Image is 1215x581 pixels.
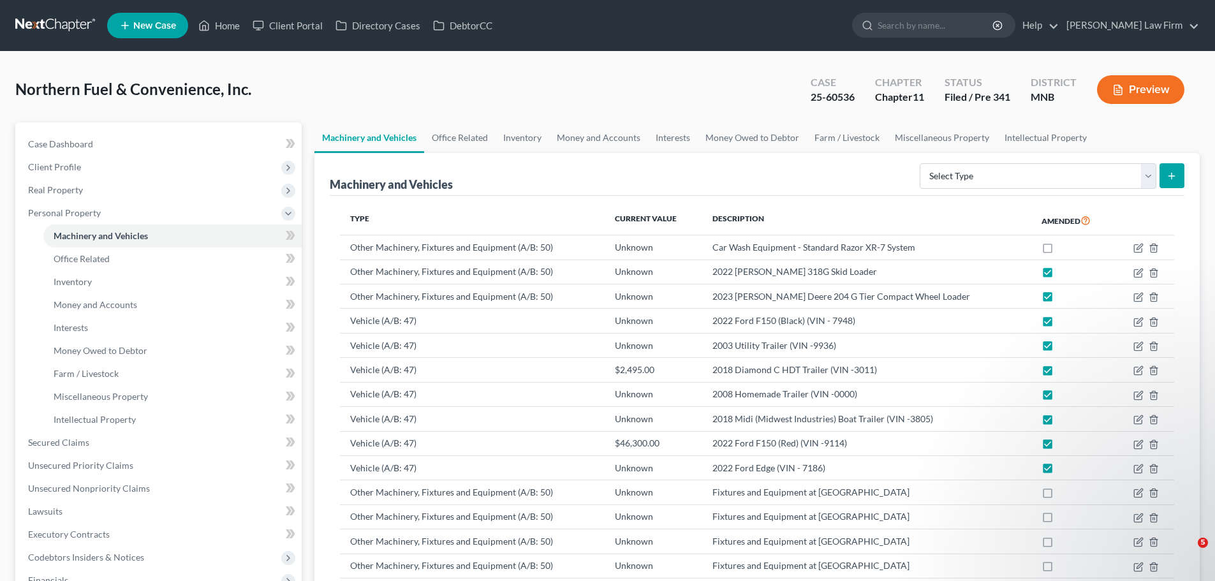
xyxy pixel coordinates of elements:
td: Other Machinery, Fixtures and Equipment (A/B: 50) [340,260,605,284]
td: 2022 Ford Edge (VIN - 7186) [702,455,1031,480]
td: Unknown [605,504,702,529]
a: Home [192,14,246,37]
a: Money and Accounts [549,122,648,153]
a: Miscellaneous Property [43,385,302,408]
span: Real Property [28,184,83,195]
a: Inventory [496,122,549,153]
span: Northern Fuel & Convenience, Inc. [15,80,251,98]
a: Secured Claims [18,431,302,454]
a: Intellectual Property [43,408,302,431]
div: District [1031,75,1077,90]
span: Machinery and Vehicles [54,230,148,241]
td: Other Machinery, Fixtures and Equipment (A/B: 50) [340,554,605,578]
td: 2003 Utility Trailer (VIN -9936) [702,333,1031,357]
a: Machinery and Vehicles [43,224,302,247]
td: Vehicle (A/B: 47) [340,333,605,357]
div: Case [811,75,855,90]
a: Machinery and Vehicles [314,122,424,153]
td: Fixtures and Equipment at [GEOGRAPHIC_DATA] [702,529,1031,554]
td: Fixtures and Equipment at [GEOGRAPHIC_DATA] [702,504,1031,529]
a: Money Owed to Debtor [698,122,807,153]
td: Car Wash Equipment - Standard Razor XR-7 System [702,235,1031,260]
span: Office Related [54,253,110,264]
th: Current Value [605,206,702,235]
span: Money Owed to Debtor [54,345,147,356]
a: Intellectual Property [997,122,1094,153]
div: Filed / Pre 341 [945,90,1010,105]
span: Codebtors Insiders & Notices [28,552,144,563]
span: Secured Claims [28,437,89,448]
td: 2008 Homemade Trailer (VIN -0000) [702,382,1031,406]
a: Lawsuits [18,500,302,523]
a: Interests [648,122,698,153]
span: Inventory [54,276,92,287]
td: Vehicle (A/B: 47) [340,358,605,382]
a: Inventory [43,270,302,293]
span: Money and Accounts [54,299,137,310]
div: Machinery and Vehicles [330,177,453,192]
div: Status [945,75,1010,90]
a: Office Related [43,247,302,270]
span: Farm / Livestock [54,368,119,379]
td: Unknown [605,260,702,284]
a: Unsecured Priority Claims [18,454,302,477]
td: Unknown [605,554,702,578]
td: Other Machinery, Fixtures and Equipment (A/B: 50) [340,504,605,529]
td: 2023 [PERSON_NAME] Deere 204 G Tier Compact Wheel Loader [702,284,1031,309]
td: Vehicle (A/B: 47) [340,455,605,480]
a: [PERSON_NAME] Law Firm [1060,14,1199,37]
span: Case Dashboard [28,138,93,149]
td: Vehicle (A/B: 47) [340,382,605,406]
td: $46,300.00 [605,431,702,455]
td: Other Machinery, Fixtures and Equipment (A/B: 50) [340,235,605,260]
div: MNB [1031,90,1077,105]
a: Unsecured Nonpriority Claims [18,477,302,500]
td: Unknown [605,529,702,554]
td: Unknown [605,235,702,260]
a: Interests [43,316,302,339]
div: Chapter [875,90,924,105]
a: Farm / Livestock [807,122,887,153]
td: 2022 Ford F150 (Black) (VIN - 7948) [702,309,1031,333]
a: Case Dashboard [18,133,302,156]
span: Personal Property [28,207,101,218]
span: 11 [913,91,924,103]
div: 25-60536 [811,90,855,105]
a: Directory Cases [329,14,427,37]
a: DebtorCC [427,14,499,37]
td: Fixtures and Equipment at [GEOGRAPHIC_DATA] [702,480,1031,504]
td: $2,495.00 [605,358,702,382]
a: Help [1016,14,1059,37]
a: Office Related [424,122,496,153]
td: Fixtures and Equipment at [GEOGRAPHIC_DATA] [702,554,1031,578]
span: Lawsuits [28,506,63,517]
td: Unknown [605,333,702,357]
span: Unsecured Priority Claims [28,460,133,471]
td: 2022 [PERSON_NAME] 318G Skid Loader [702,260,1031,284]
td: 2018 Diamond C HDT Trailer (VIN -3011) [702,358,1031,382]
span: Unsecured Nonpriority Claims [28,483,150,494]
a: Client Portal [246,14,329,37]
td: Unknown [605,309,702,333]
a: Farm / Livestock [43,362,302,385]
div: Chapter [875,75,924,90]
th: Type [340,206,605,235]
span: Client Profile [28,161,81,172]
span: 5 [1198,538,1208,548]
td: Vehicle (A/B: 47) [340,309,605,333]
td: Unknown [605,382,702,406]
span: New Case [133,21,176,31]
td: 2018 Midi (Midwest Industries) Boat Trailer (VIN -3805) [702,407,1031,431]
td: Unknown [605,480,702,504]
th: Description [702,206,1031,235]
iframe: Intercom live chat [1172,538,1202,568]
td: Unknown [605,407,702,431]
span: Interests [54,322,88,333]
td: Other Machinery, Fixtures and Equipment (A/B: 50) [340,529,605,554]
th: Amended [1031,206,1114,235]
span: Executory Contracts [28,529,110,540]
input: Search by name... [878,13,994,37]
button: Preview [1097,75,1184,104]
td: Other Machinery, Fixtures and Equipment (A/B: 50) [340,480,605,504]
td: Vehicle (A/B: 47) [340,431,605,455]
